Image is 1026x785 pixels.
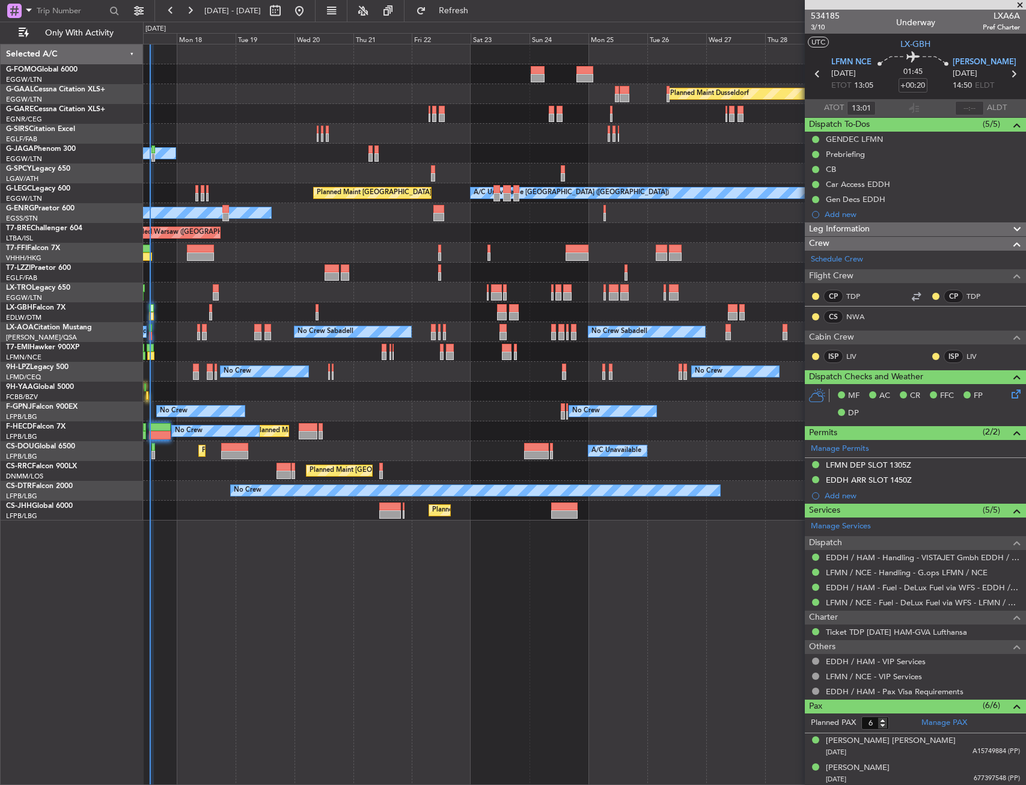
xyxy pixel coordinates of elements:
[848,408,859,420] span: DP
[846,351,873,362] a: LIV
[974,390,983,402] span: FP
[706,33,765,44] div: Wed 27
[6,432,37,441] a: LFPB/LBG
[6,502,32,510] span: CS-JHH
[826,582,1020,593] a: EDDH / HAM - Fuel - DeLux Fuel via WFS - EDDH / HAM
[202,442,391,460] div: Planned Maint [GEOGRAPHIC_DATA] ([GEOGRAPHIC_DATA])
[6,483,32,490] span: CS-DTR
[6,383,33,391] span: 9H-YAA
[823,350,843,363] div: ISP
[6,245,60,252] a: T7-FFIFalcon 7X
[975,80,994,92] span: ELDT
[204,5,261,16] span: [DATE] - [DATE]
[6,392,38,402] a: FCBB/BZV
[809,269,853,283] span: Flight Crew
[6,423,66,430] a: F-HECDFalcon 7X
[826,475,912,485] div: EDDH ARR SLOT 1450Z
[6,293,42,302] a: EGGW/LTN
[177,33,236,44] div: Mon 18
[6,423,32,430] span: F-HECD
[825,209,1020,219] div: Add new
[6,403,78,411] a: F-GPNJFalcon 900EX
[6,304,32,311] span: LX-GBH
[6,452,37,461] a: LFPB/LBG
[809,700,822,713] span: Pax
[983,426,1000,438] span: (2/2)
[847,101,876,115] input: --:--
[6,472,43,481] a: DNMM/LOS
[6,324,34,331] span: LX-AOA
[6,324,92,331] a: LX-AOACitation Mustang
[6,66,78,73] a: G-FOMOGlobal 6000
[37,2,106,20] input: Trip Number
[145,24,166,34] div: [DATE]
[983,22,1020,32] span: Pref Charter
[6,165,70,173] a: G-SPCYLegacy 650
[647,33,706,44] div: Tue 26
[811,521,871,533] a: Manage Services
[765,33,824,44] div: Thu 28
[846,291,873,302] a: TDP
[826,460,911,470] div: LFMN DEP SLOT 1305Z
[940,390,954,402] span: FFC
[826,597,1020,608] a: LFMN / NCE - Fuel - DeLux Fuel via WFS - LFMN / NCE
[432,501,621,519] div: Planned Maint [GEOGRAPHIC_DATA] ([GEOGRAPHIC_DATA])
[6,512,37,521] a: LFPB/LBG
[118,33,177,44] div: Sun 17
[412,33,471,44] div: Fri 22
[826,656,926,667] a: EDDH / HAM - VIP Services
[955,101,984,115] input: --:--
[6,463,77,470] a: CS-RRCFalcon 900LX
[31,29,127,37] span: Only With Activity
[6,214,38,223] a: EGSS/STN
[824,102,844,114] span: ATOT
[6,502,73,510] a: CS-JHHGlobal 6000
[6,284,32,292] span: LX-TRO
[826,164,836,174] div: CB
[809,426,837,440] span: Permits
[831,80,851,92] span: ETOT
[6,364,30,371] span: 9H-LPZ
[848,390,860,402] span: MF
[429,7,479,15] span: Refresh
[903,66,923,78] span: 01:45
[831,68,856,80] span: [DATE]
[6,66,37,73] span: G-FOMO
[13,23,130,43] button: Only With Activity
[944,290,963,303] div: CP
[811,10,840,22] span: 534185
[6,273,37,283] a: EGLF/FAB
[695,362,722,380] div: No Crew
[809,536,842,550] span: Dispatch
[6,344,79,351] a: T7-EMIHawker 900XP
[411,1,483,20] button: Refresh
[966,351,994,362] a: LIV
[530,33,588,44] div: Sun 24
[826,149,865,159] div: Prebriefing
[6,126,75,133] a: G-SIRSCitation Excel
[900,38,930,50] span: LX-GBH
[809,611,838,625] span: Charter
[6,165,32,173] span: G-SPCY
[983,504,1000,516] span: (5/5)
[987,102,1007,114] span: ALDT
[854,80,873,92] span: 13:05
[121,224,253,242] div: Grounded Warsaw ([GEOGRAPHIC_DATA])
[809,504,840,518] span: Services
[6,225,82,232] a: T7-BREChallenger 604
[6,483,73,490] a: CS-DTRFalcon 2000
[826,179,890,189] div: Car Access EDDH
[811,22,840,32] span: 3/10
[6,145,34,153] span: G-JAGA
[811,443,869,455] a: Manage Permits
[6,75,42,84] a: EGGW/LTN
[809,222,870,236] span: Leg Information
[6,234,33,243] a: LTBA/ISL
[6,185,70,192] a: G-LEGCLegacy 600
[6,95,42,104] a: EGGW/LTN
[921,717,967,729] a: Manage PAX
[823,310,843,323] div: CS
[808,37,829,47] button: UTC
[6,86,34,93] span: G-GAAL
[295,33,353,44] div: Wed 20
